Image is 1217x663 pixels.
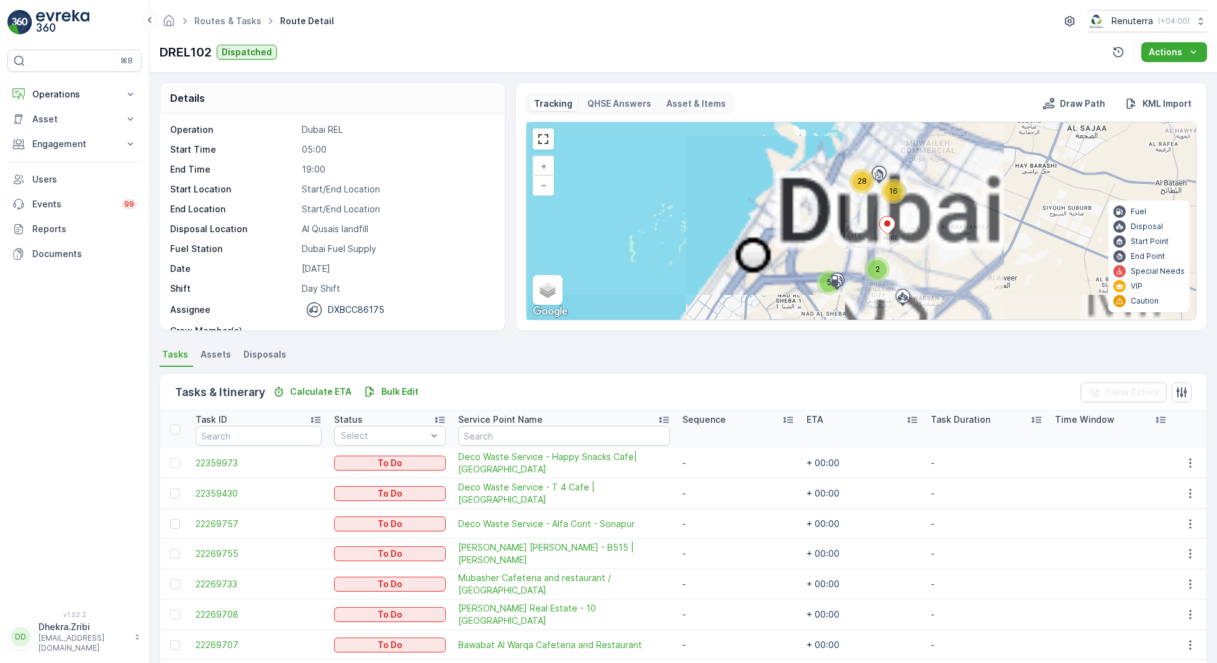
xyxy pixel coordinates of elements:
a: 22269755 [196,548,322,560]
p: 19:00 [302,163,492,176]
p: Calculate ETA [290,386,351,398]
p: End Location [170,203,297,215]
img: Screenshot_2024-07-26_at_13.33.01.png [1087,14,1106,28]
p: Dubai Fuel Supply [302,243,492,255]
p: Dispatched [222,46,272,58]
p: ( +04:00 ) [1158,16,1190,26]
p: To Do [378,639,402,651]
p: Tasks & Itinerary [175,384,265,401]
button: To Do [334,456,446,471]
p: Task ID [196,413,227,426]
td: - [676,600,800,630]
button: Clear Filters [1080,382,1167,402]
p: Assignee [170,304,210,316]
div: Toggle Row Selected [170,549,180,559]
span: Deco Waste Service - T 4 Cafe | [GEOGRAPHIC_DATA] [458,481,670,506]
button: Asset [7,107,142,132]
a: Users [7,167,142,192]
p: Start Location [170,183,297,196]
p: Tracking [534,97,572,110]
p: To Do [378,518,402,530]
p: Status [334,413,363,426]
img: Google [530,304,571,320]
p: Date [170,263,297,275]
p: KML Import [1142,97,1192,110]
p: Details [170,91,205,106]
button: To Do [334,516,446,531]
div: 16 [881,179,906,204]
p: Asset & Items [666,97,726,110]
button: Draw Path [1038,96,1110,111]
p: Bulk Edit [381,386,418,398]
p: DREL102 [160,43,212,61]
div: 5 [817,270,841,295]
span: 22269733 [196,578,322,590]
p: To Do [378,487,402,500]
p: Shift [170,282,297,295]
a: Reports [7,217,142,241]
p: End Point [1131,251,1165,261]
td: - [676,479,800,509]
p: Actions [1149,46,1182,58]
button: To Do [334,577,446,592]
span: v 1.52.2 [7,611,142,618]
p: - [302,325,492,337]
span: 16 [889,186,898,196]
span: 22359430 [196,487,322,500]
input: Search [458,426,670,446]
span: Mubasher Cafeteria and restaurant / [GEOGRAPHIC_DATA] [458,572,670,597]
p: Reports [32,223,137,235]
div: Toggle Row Selected [170,640,180,650]
td: - [676,569,800,600]
p: 99 [124,199,134,209]
div: Toggle Row Selected [170,610,180,620]
p: Task Duration [931,413,990,426]
p: Disposal Location [170,223,297,235]
p: Clear Filters [1105,386,1159,399]
td: - [676,630,800,660]
td: - [925,569,1049,600]
a: View Fullscreen [534,130,553,148]
button: DDDhekra.Zribi[EMAIL_ADDRESS][DOMAIN_NAME] [7,621,142,653]
p: Operations [32,88,117,101]
span: − [541,179,547,190]
p: ETA [807,413,823,426]
span: 22269757 [196,518,322,530]
td: + 00:00 [800,539,925,569]
p: Crew Member(s) [170,325,297,337]
td: - [925,479,1049,509]
p: Caution [1131,296,1159,306]
a: Deco Waste Service - Happy Snacks Cafe| Muhsinah [458,451,670,476]
p: Special Needs [1131,266,1185,276]
td: + 00:00 [800,600,925,630]
div: 0 [527,122,1196,320]
button: Operations [7,82,142,107]
p: Start Time [170,143,297,156]
td: + 00:00 [800,569,925,600]
a: Hussain Nasser Ahmad Lootah - B515 | Al Nadha [458,541,670,566]
td: - [925,509,1049,539]
button: To Do [334,638,446,652]
p: Day Shift [302,282,492,295]
span: [PERSON_NAME] [PERSON_NAME] - B515 | [PERSON_NAME] [458,541,670,566]
span: Deco Waste Service - Alfa Cont - Sonapur [458,518,670,530]
a: Bawabat Al Warqa Cafeteria and Restaurant [458,639,670,651]
img: logo_light-DOdMpM7g.png [36,10,89,35]
td: - [925,448,1049,479]
a: Zoom Out [534,176,553,194]
div: Toggle Row Selected [170,458,180,468]
a: 22269708 [196,608,322,621]
button: To Do [334,607,446,622]
p: DXBCC86175 [328,304,384,316]
span: 2 [875,264,880,274]
td: - [676,539,800,569]
td: + 00:00 [800,448,925,479]
button: Engagement [7,132,142,156]
div: 28 [849,169,874,194]
p: Renuterra [1111,15,1153,27]
div: Toggle Row Selected [170,489,180,498]
td: + 00:00 [800,630,925,660]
